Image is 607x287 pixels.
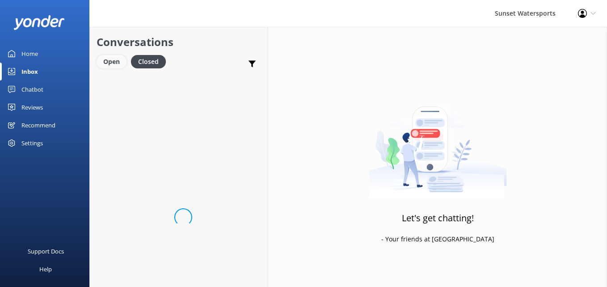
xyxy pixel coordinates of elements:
[97,56,131,66] a: Open
[21,80,43,98] div: Chatbot
[21,63,38,80] div: Inbox
[21,134,43,152] div: Settings
[21,98,43,116] div: Reviews
[381,234,494,244] p: - Your friends at [GEOGRAPHIC_DATA]
[39,260,52,278] div: Help
[97,34,261,51] h2: Conversations
[28,242,64,260] div: Support Docs
[402,211,474,225] h3: Let's get chatting!
[97,55,126,68] div: Open
[131,55,166,68] div: Closed
[21,116,55,134] div: Recommend
[131,56,170,66] a: Closed
[13,15,65,30] img: yonder-white-logo.png
[21,45,38,63] div: Home
[369,88,507,199] img: artwork of a man stealing a conversation from at giant smartphone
